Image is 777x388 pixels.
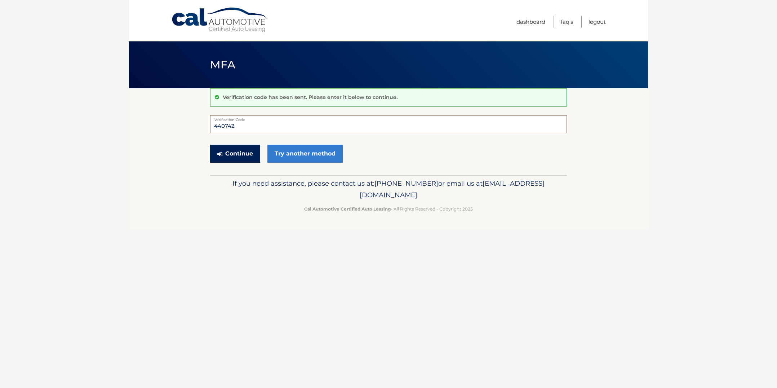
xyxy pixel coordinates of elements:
[360,179,545,199] span: [EMAIL_ADDRESS][DOMAIN_NAME]
[516,16,545,28] a: Dashboard
[215,178,562,201] p: If you need assistance, please contact us at: or email us at
[210,58,235,71] span: MFA
[304,206,391,212] strong: Cal Automotive Certified Auto Leasing
[171,7,268,33] a: Cal Automotive
[561,16,573,28] a: FAQ's
[210,115,567,133] input: Verification Code
[210,145,260,163] button: Continue
[374,179,438,188] span: [PHONE_NUMBER]
[589,16,606,28] a: Logout
[267,145,343,163] a: Try another method
[210,115,567,121] label: Verification Code
[223,94,398,100] p: Verification code has been sent. Please enter it below to continue.
[215,205,562,213] p: - All Rights Reserved - Copyright 2025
